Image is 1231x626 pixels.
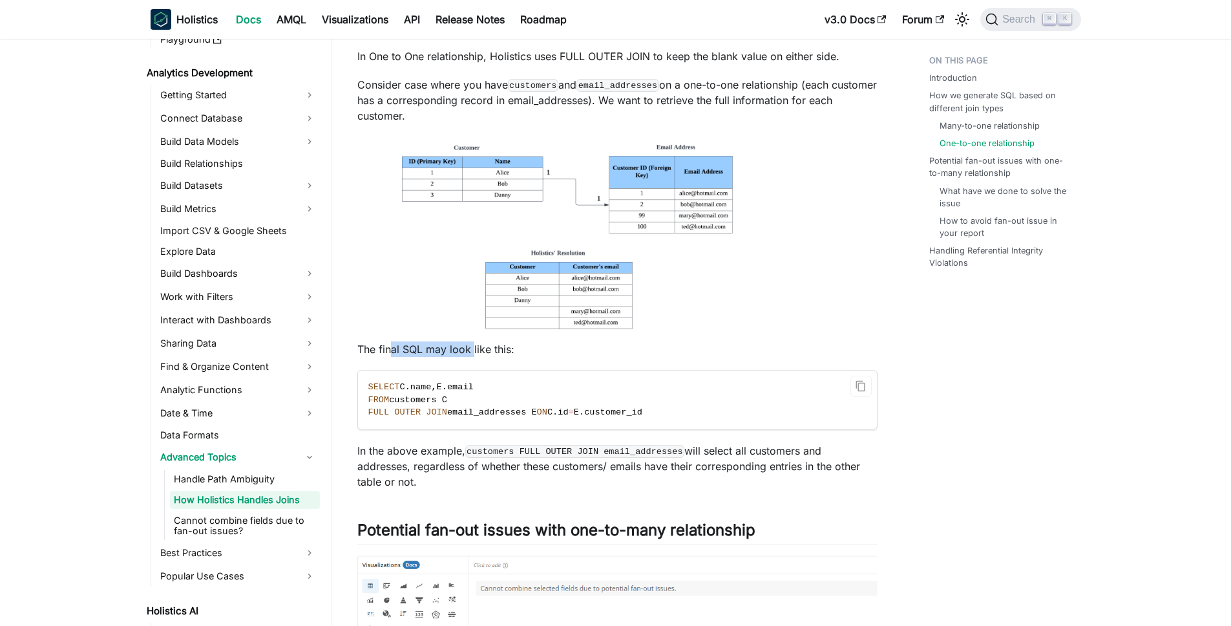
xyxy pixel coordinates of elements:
[405,382,410,392] span: .
[998,14,1043,25] span: Search
[156,243,320,261] a: Explore Data
[357,521,878,545] h2: Potential fan-out issues with one-to-many relationship
[980,8,1080,31] button: Search (Command+K)
[170,470,320,488] a: Handle Path Ambiguity
[368,407,390,417] span: FULL
[547,407,552,417] span: C
[584,407,642,417] span: customer_id
[447,382,474,392] span: email
[138,39,331,626] nav: Docs sidebar
[579,407,584,417] span: .
[156,310,320,330] a: Interact with Dashboards
[410,382,432,392] span: name
[176,12,218,27] b: Holistics
[399,382,405,392] span: C
[929,244,1073,269] a: Handling Referential Integrity Violations
[850,376,872,397] button: Copy code to clipboard
[389,395,447,405] span: customers C
[512,9,574,30] a: Roadmap
[143,602,320,620] a: Holistics AI
[431,382,436,392] span: ,
[156,85,320,105] a: Getting Started
[151,9,171,30] img: Holistics
[156,131,320,152] a: Build Data Models
[894,9,952,30] a: Forum
[817,9,894,30] a: v3.0 Docs
[537,407,547,417] span: ON
[170,491,320,509] a: How Holistics Handles Joins
[156,543,320,563] a: Best Practices
[156,566,320,587] a: Popular Use Cases
[929,72,977,84] a: Introduction
[394,407,421,417] span: OUTER
[156,199,320,219] a: Build Metrics
[465,445,685,458] code: customers FULL OUTER JOIN email_addresses
[357,443,878,490] p: In the above example, will select all customers and addresses, regardless of whether these custom...
[170,512,320,540] a: Cannot combine fields due to fan-out issues?
[156,447,320,468] a: Advanced Topics
[569,407,574,417] span: =
[357,77,878,124] p: Consider case where you have and on a one-to-one relationship (each customer has a corresponding ...
[156,155,320,173] a: Build Relationships
[940,215,1068,239] a: How to avoid fan-out issue in your report
[929,155,1073,179] a: Potential fan-out issues with one-to-many relationship
[269,9,314,30] a: AMQL
[368,395,390,405] span: FROM
[156,333,320,354] a: Sharing Data
[552,407,558,417] span: .
[508,79,559,92] code: customers
[156,30,320,49] a: Playground
[428,9,512,30] a: Release Notes
[156,222,320,240] a: Import CSV & Google Sheets
[952,9,973,30] button: Switch between dark and light mode (currently light mode)
[1043,13,1056,25] kbd: ⌘
[929,89,1073,114] a: How we generate SQL based on different join types
[314,9,396,30] a: Visualizations
[940,185,1068,210] a: What have we done to solve the issue
[1058,13,1071,25] kbd: K
[574,407,579,417] span: E
[558,407,568,417] span: id
[156,356,320,377] a: Find & Organize Content
[447,407,537,417] span: email_addresses E
[156,108,320,129] a: Connect Database
[143,64,320,82] a: Analytics Development
[437,382,442,392] span: E
[156,380,320,400] a: Analytic Functions
[357,49,878,64] p: In One to One relationship, Holistics uses FULL OUTER JOIN to keep the blank value on either side.
[357,341,878,357] p: The final SQL may look like this:
[156,263,320,284] a: Build Dashboards
[426,407,447,417] span: JOIN
[368,382,400,392] span: SELECT
[156,286,320,307] a: Work with Filters
[940,120,1040,132] a: Many-to-one relationship
[156,426,320,444] a: Data Formats
[156,403,320,424] a: Date & Time
[228,9,269,30] a: Docs
[151,9,218,30] a: HolisticsHolistics
[940,137,1035,149] a: One-to-one relationship
[156,175,320,196] a: Build Datasets
[442,382,447,392] span: .
[396,9,428,30] a: API
[576,79,659,92] code: email_addresses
